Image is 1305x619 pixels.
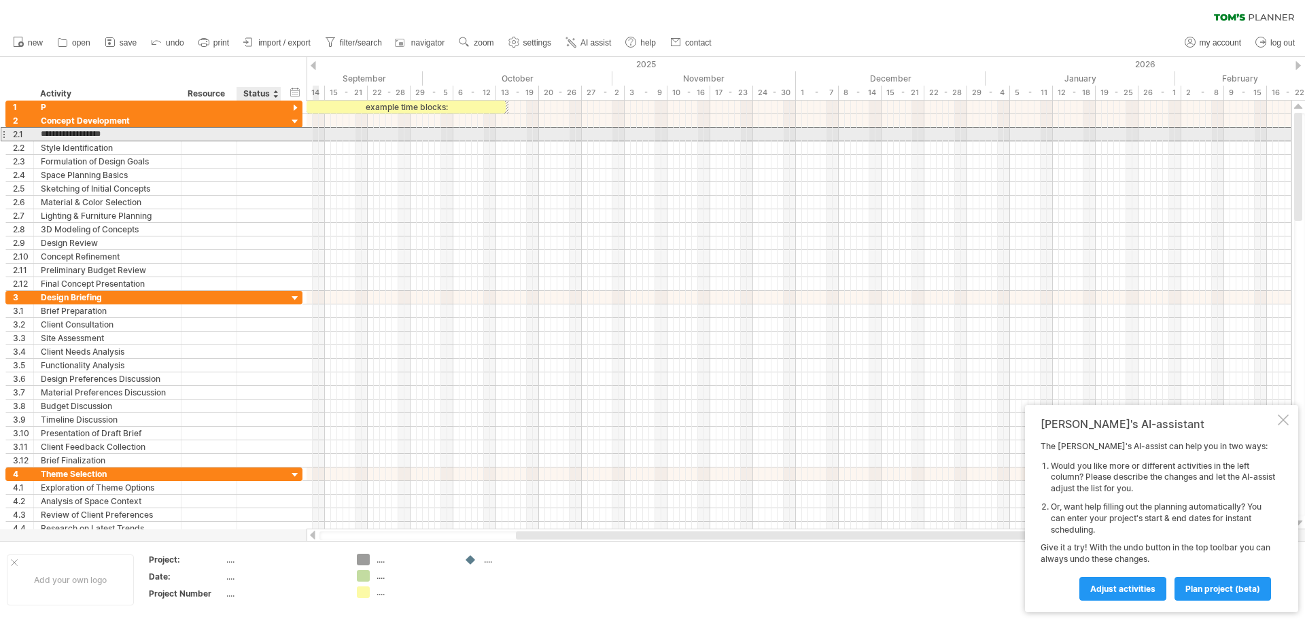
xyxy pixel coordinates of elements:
[13,182,33,195] div: 2.5
[41,467,174,480] div: Theme Selection
[685,38,712,48] span: contact
[41,101,174,113] div: P
[41,345,174,358] div: Client Needs Analysis
[377,570,451,582] div: ....
[101,34,141,52] a: save
[505,34,555,52] a: settings
[625,86,667,100] div: 3 - 9
[796,86,839,100] div: 1 - 7
[149,571,224,582] div: Date:
[41,413,174,426] div: Timeline Discussion
[239,71,423,86] div: September 2025
[1252,34,1299,52] a: log out
[28,38,43,48] span: new
[1181,34,1245,52] a: my account
[41,223,174,236] div: 3D Modeling of Concepts
[340,38,382,48] span: filter/search
[240,34,315,52] a: import / export
[1224,86,1267,100] div: 9 - 15
[120,38,137,48] span: save
[7,554,134,605] div: Add your own logo
[41,209,174,222] div: Lighting & Furniture Planning
[13,386,33,399] div: 3.7
[1051,501,1275,535] li: Or, want help filling out the planning automatically? You can enter your project's start & end da...
[612,71,796,86] div: November 2025
[41,454,174,467] div: Brief Finalization
[41,481,174,494] div: Exploration of Theme Options
[368,86,411,100] div: 22 - 28
[882,86,924,100] div: 15 - 21
[1174,577,1271,601] a: plan project (beta)
[377,586,451,598] div: ....
[41,182,174,195] div: Sketching of Initial Concepts
[166,38,184,48] span: undo
[41,372,174,385] div: Design Preferences Discussion
[41,141,174,154] div: Style Identification
[10,34,47,52] a: new
[195,34,233,52] a: print
[13,250,33,263] div: 2.10
[1138,86,1181,100] div: 26 - 1
[1053,86,1096,100] div: 12 - 18
[453,86,496,100] div: 6 - 12
[13,359,33,372] div: 3.5
[147,34,188,52] a: undo
[839,86,882,100] div: 8 - 14
[41,155,174,168] div: Formulation of Design Goals
[41,196,174,209] div: Material & Color Selection
[13,264,33,277] div: 2.11
[13,223,33,236] div: 2.8
[149,554,224,565] div: Project:
[13,495,33,508] div: 4.2
[41,440,174,453] div: Client Feedback Collection
[226,554,341,565] div: ....
[54,34,94,52] a: open
[1079,577,1166,601] a: Adjust activities
[41,427,174,440] div: Presentation of Draft Brief
[41,332,174,344] div: Site Assessment
[40,87,173,101] div: Activity
[455,34,498,52] a: zoom
[13,114,33,127] div: 2
[226,571,341,582] div: ....
[188,87,229,101] div: Resource
[41,277,174,290] div: Final Concept Presentation
[13,345,33,358] div: 3.4
[1041,417,1275,431] div: [PERSON_NAME]'s AI-assistant
[1010,86,1053,100] div: 5 - 11
[796,71,986,86] div: December 2025
[967,86,1010,100] div: 29 - 4
[1041,441,1275,600] div: The [PERSON_NAME]'s AI-assist can help you in two ways: Give it a try! With the undo button in th...
[924,86,967,100] div: 22 - 28
[13,209,33,222] div: 2.7
[539,86,582,100] div: 20 - 26
[423,71,612,86] div: October 2025
[41,359,174,372] div: Functionality Analysis
[580,38,611,48] span: AI assist
[13,318,33,331] div: 3.2
[226,588,341,599] div: ....
[393,34,449,52] a: navigator
[213,38,229,48] span: print
[1096,86,1138,100] div: 19 - 25
[640,38,656,48] span: help
[1090,584,1155,594] span: Adjust activities
[1051,461,1275,495] li: Would you like more or different activities in the left column? Please describe the changes and l...
[321,34,386,52] a: filter/search
[1181,86,1224,100] div: 2 - 8
[710,86,753,100] div: 17 - 23
[13,291,33,304] div: 3
[484,554,558,565] div: ....
[13,440,33,453] div: 3.11
[667,86,710,100] div: 10 - 16
[13,400,33,412] div: 3.8
[411,38,445,48] span: navigator
[325,86,368,100] div: 15 - 21
[13,304,33,317] div: 3.1
[13,481,33,494] div: 4.1
[41,264,174,277] div: Preliminary Budget Review
[753,86,796,100] div: 24 - 30
[13,277,33,290] div: 2.12
[582,86,625,100] div: 27 - 2
[13,427,33,440] div: 3.10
